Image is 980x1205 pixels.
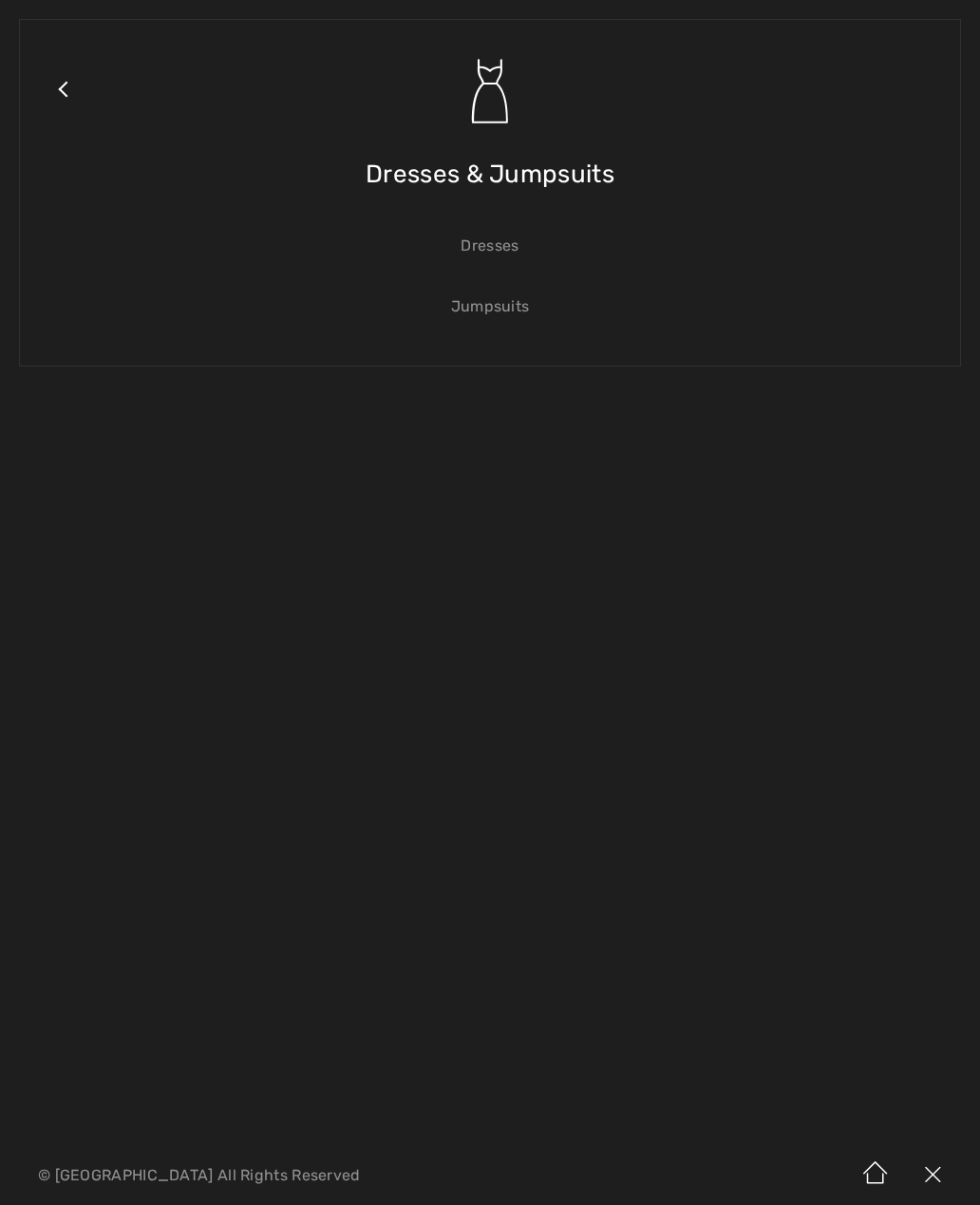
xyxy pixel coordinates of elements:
[904,1146,961,1205] img: X
[366,141,614,208] span: Dresses & Jumpsuits
[847,1146,904,1205] img: Home
[44,13,83,30] span: Help
[39,286,941,328] a: Jumpsuits
[39,225,941,267] a: Dresses
[38,1169,576,1182] p: © [GEOGRAPHIC_DATA] All Rights Reserved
